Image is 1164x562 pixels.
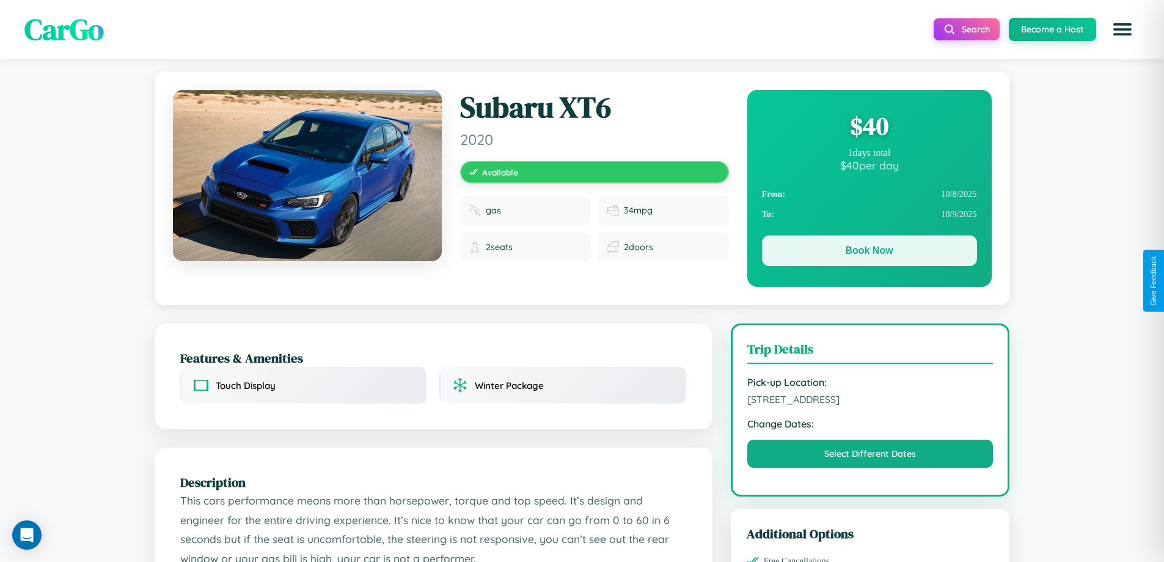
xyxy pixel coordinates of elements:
div: $ 40 per day [762,158,977,172]
div: Give Feedback [1149,256,1158,306]
div: 1 days total [762,147,977,158]
h2: Features & Amenities [180,349,687,367]
span: CarGo [24,9,104,50]
strong: Pick-up Location: [747,376,994,388]
h1: Subaru XT6 [460,90,729,125]
span: gas [486,205,501,216]
button: Select Different Dates [747,440,994,468]
div: 10 / 8 / 2025 [762,184,977,204]
img: Fuel efficiency [607,204,619,216]
img: Subaru XT6 2020 [173,90,442,261]
img: Fuel type [469,204,481,216]
span: [STREET_ADDRESS] [747,393,994,405]
strong: To: [762,209,774,220]
span: 34 mpg [624,205,653,216]
span: 2 seats [486,242,513,253]
span: 2 doors [624,242,653,253]
strong: From: [762,189,786,199]
div: $ 40 [762,109,977,142]
span: Available [482,167,518,177]
button: Book Now [762,235,977,266]
h3: Trip Details [747,340,994,364]
img: Doors [607,241,619,253]
span: 2020 [460,130,729,149]
img: Seats [469,241,481,253]
h2: Description [180,473,687,491]
div: 10 / 9 / 2025 [762,204,977,224]
button: Open menu [1105,12,1140,46]
button: Search [934,18,1000,40]
h3: Additional Options [747,525,994,542]
button: Become a Host [1009,18,1096,41]
strong: Change Dates: [747,418,994,430]
span: Winter Package [475,380,544,391]
span: Touch Display [216,380,276,391]
div: Open Intercom Messenger [12,520,42,550]
span: Search [962,24,990,35]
